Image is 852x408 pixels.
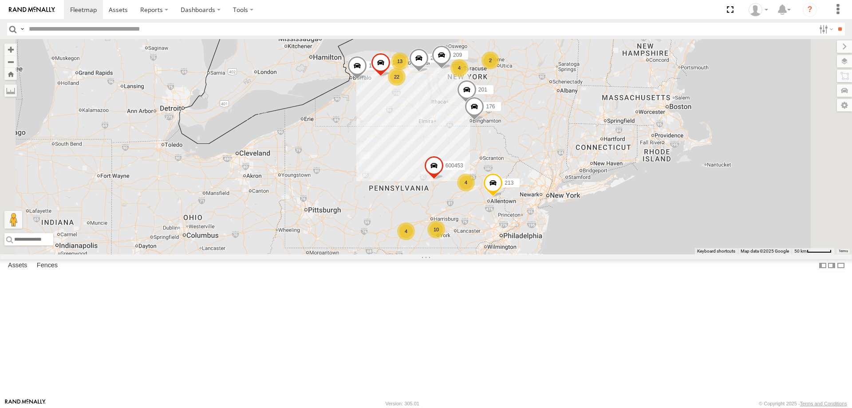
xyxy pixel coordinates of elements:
label: Dock Summary Table to the Right [827,259,836,272]
button: Zoom Home [4,68,17,80]
span: 209 [453,52,462,58]
span: 50 km [794,249,807,254]
span: Map data ©2025 Google [741,249,789,254]
span: 213 [505,180,513,186]
div: 4 [397,222,415,240]
label: Fences [32,259,62,272]
span: 191 [369,63,378,69]
label: Map Settings [837,99,852,111]
span: 600453 [446,162,463,169]
label: Measure [4,84,17,97]
button: Zoom in [4,44,17,55]
span: 215 [430,55,439,61]
div: David Steen [745,3,771,16]
button: Keyboard shortcuts [697,248,735,254]
div: 10 [427,221,445,238]
label: Hide Summary Table [836,259,845,272]
label: Dock Summary Table to the Left [818,259,827,272]
div: © Copyright 2025 - [759,401,847,406]
button: Drag Pegman onto the map to open Street View [4,211,22,229]
label: Search Query [19,23,26,36]
div: 4 [450,59,468,77]
label: Assets [4,259,32,272]
span: 176 [486,103,495,110]
div: 13 [391,52,409,70]
a: Visit our Website [5,399,46,408]
label: Search Filter Options [816,23,835,36]
i: ? [803,3,817,17]
a: Terms and Conditions [800,401,847,406]
div: 4 [457,174,475,191]
img: rand-logo.svg [9,7,55,13]
a: Terms [839,250,848,253]
div: 2 [481,51,499,69]
div: 22 [388,68,406,86]
button: Map Scale: 50 km per 52 pixels [792,248,834,254]
button: Zoom out [4,55,17,68]
div: Version: 305.01 [386,401,419,406]
span: 201 [478,87,487,93]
